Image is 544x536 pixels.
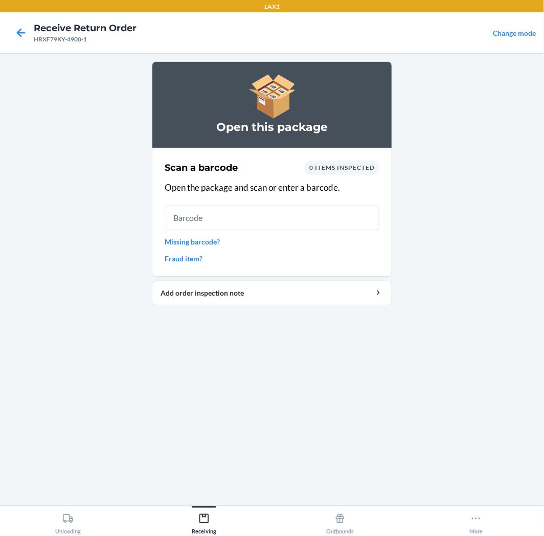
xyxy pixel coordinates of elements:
[165,119,379,136] h3: Open this package
[165,236,379,247] a: Missing barcode?
[408,506,544,534] button: More
[165,181,379,194] p: Open the package and scan or enter a barcode.
[165,206,379,230] input: Barcode
[34,21,137,35] h4: Receive Return Order
[309,164,375,171] span: 0 items inspected
[165,161,238,174] h2: Scan a barcode
[192,509,216,534] div: Receiving
[469,509,483,534] div: More
[161,287,383,298] div: Add order inspection note
[55,509,81,534] div: Unloading
[34,35,137,44] div: HRXF79KY-4900-1
[152,281,392,305] button: Add order inspection note
[272,506,408,534] button: Outbounds
[493,29,536,37] a: Change mode
[165,253,379,264] a: Fraud item?
[136,506,272,534] button: Receiving
[264,2,280,11] p: LAX1
[326,509,354,534] div: Outbounds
